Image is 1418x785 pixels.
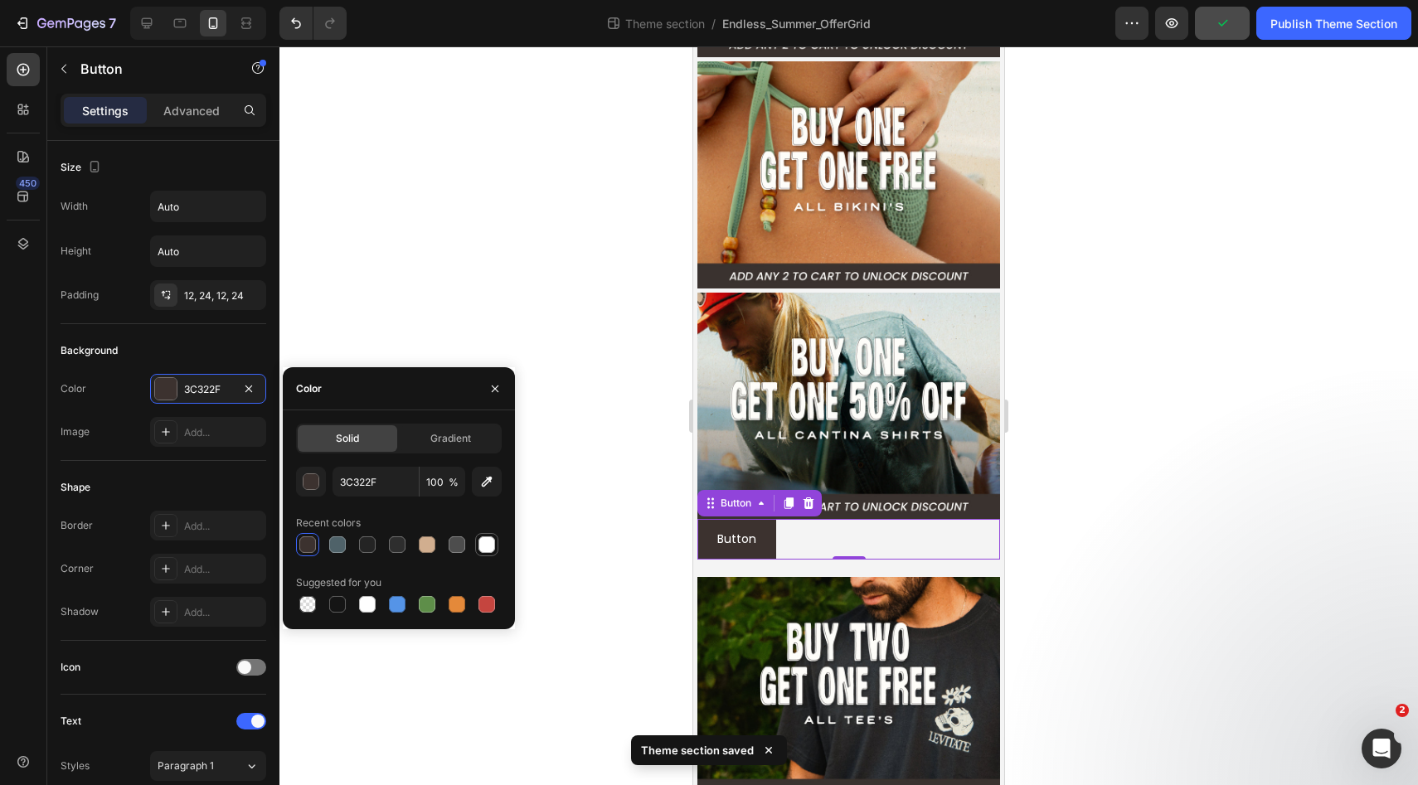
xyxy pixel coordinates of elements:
span: / [711,15,716,32]
p: Advanced [163,102,220,119]
div: Undo/Redo [279,7,347,40]
div: Suggested for you [296,575,381,590]
div: Icon [61,660,80,675]
div: Color [296,381,322,396]
img: image_demo.jpg [4,531,307,758]
span: Endless_Summer_OfferGrid [722,15,871,32]
div: 12, 24, 12, 24 [184,288,262,303]
input: Auto [151,191,265,221]
input: Auto [151,236,265,266]
div: Shape [61,480,90,495]
div: Add... [184,425,262,440]
p: Button [80,59,221,79]
span: Theme section [622,15,708,32]
span: 2 [1396,704,1409,717]
div: Add... [184,605,262,620]
input: Eg: FFFFFF [333,467,419,497]
div: Add... [184,519,262,534]
p: Settings [82,102,129,119]
div: Publish Theme Section [1270,15,1397,32]
div: Border [61,518,93,533]
iframe: Design area [693,46,1004,785]
p: 7 [109,13,116,33]
p: Theme section saved [641,742,754,758]
div: Color [61,381,86,396]
div: Recent colors [296,516,361,531]
div: Height [61,244,91,259]
span: % [449,475,459,490]
div: 450 [16,177,40,190]
span: Gradient [430,431,471,446]
div: Styles [61,758,90,773]
button: Paragraph 1 [150,751,266,781]
div: Corner [61,561,94,576]
span: Paragraph 1 [158,758,214,773]
div: Size [61,157,104,179]
div: Padding [61,288,99,303]
div: 3C322F [184,382,232,397]
div: Text [61,714,81,729]
button: 7 [7,7,124,40]
span: Solid [336,431,359,446]
div: Width [61,199,88,214]
iframe: Intercom live chat [1362,729,1401,768]
button: Publish Theme Section [1256,7,1411,40]
div: Image [61,424,90,439]
div: Background [61,343,118,358]
div: Shadow [61,604,99,619]
div: Add... [184,562,262,577]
